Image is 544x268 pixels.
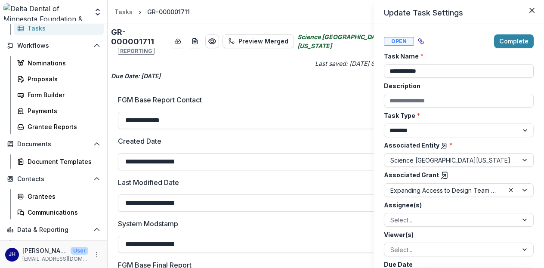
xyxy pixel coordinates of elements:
[384,111,529,120] label: Task Type
[384,81,529,90] label: Description
[525,3,539,17] button: Close
[494,34,534,48] button: Complete
[384,170,529,180] label: Associated Grant
[414,34,428,48] button: View dependent tasks
[384,200,529,209] label: Assignee(s)
[384,141,529,150] label: Associated Entity
[384,52,529,61] label: Task Name
[506,185,516,195] div: Clear selected options
[384,37,414,46] span: Open
[384,230,529,239] label: Viewer(s)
